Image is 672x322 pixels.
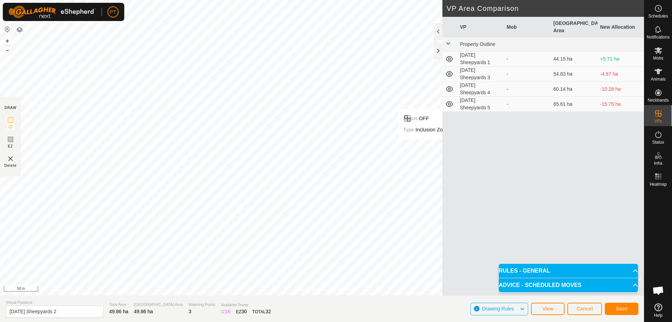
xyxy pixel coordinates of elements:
[507,55,548,63] div: -
[597,67,644,82] td: -4.97 ha
[460,41,495,47] span: Property Outline
[110,8,116,16] span: PT
[221,302,271,308] span: Available Points
[225,309,231,314] span: 16
[457,82,504,97] td: [DATE] Sheepyards 4
[551,17,597,37] th: [GEOGRAPHIC_DATA] Area
[653,56,663,60] span: Mobs
[507,70,548,78] div: -
[542,306,553,311] span: View
[605,303,638,315] button: Save
[551,52,597,67] td: 44.15 ha
[654,313,663,317] span: Help
[551,67,597,82] td: 54.83 ha
[221,308,230,315] div: IZ
[403,127,415,132] label: Type:
[109,309,128,314] span: 49.86 ha
[109,302,128,308] span: Total Area
[597,82,644,97] td: -10.28 ha
[597,17,644,37] th: New Allocation
[648,280,669,301] div: Open chat
[551,82,597,97] td: 60.14 ha
[3,46,12,54] button: –
[647,35,670,39] span: Notifications
[134,302,183,308] span: [GEOGRAPHIC_DATA] Area
[499,278,638,292] p-accordion-header: ADVICE - SCHEDULED MOVES
[9,124,13,130] span: IZ
[499,282,581,288] span: ADVICE - SCHEDULED MOVES
[236,308,247,315] div: EZ
[597,52,644,67] td: +5.71 ha
[134,309,153,314] span: 49.86 ha
[329,286,350,293] a: Contact Us
[651,77,666,81] span: Animals
[616,306,628,311] span: Save
[576,306,593,311] span: Cancel
[294,286,321,293] a: Privacy Policy
[644,301,672,320] a: Help
[650,182,667,186] span: Heatmap
[652,140,664,144] span: Status
[3,25,12,34] button: Reset Map
[403,125,448,134] div: Inclusion Zone
[457,67,504,82] td: [DATE] Sheepyards 3
[241,309,247,314] span: 30
[15,26,24,34] button: Map Layers
[504,17,551,37] th: Mob
[447,4,644,13] h2: VP Area Comparison
[654,161,662,165] span: Infra
[5,105,16,110] div: DRAW
[531,303,565,315] button: View
[3,37,12,45] button: +
[499,268,550,274] span: RULES - GENERAL
[457,97,504,112] td: [DATE] Sheepyards 5
[6,300,104,306] span: Virtual Paddock
[597,97,644,112] td: -15.75 ha
[5,163,17,168] span: Delete
[6,155,15,163] img: VP
[8,144,13,149] span: EZ
[499,264,638,278] p-accordion-header: RULES - GENERAL
[482,306,514,311] span: Drawing Rules
[189,302,216,308] span: Watering Points
[266,309,271,314] span: 32
[403,114,448,123] div: OFF
[457,17,504,37] th: VP
[551,97,597,112] td: 65.61 ha
[654,119,662,123] span: VPs
[457,52,504,67] td: [DATE] Sheepyards 1
[567,303,602,315] button: Cancel
[507,85,548,93] div: -
[252,308,271,315] div: TOTAL
[507,101,548,108] div: -
[189,309,191,314] span: 3
[648,14,668,18] span: Schedules
[8,6,96,18] img: Gallagher Logo
[647,98,668,102] span: Neckbands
